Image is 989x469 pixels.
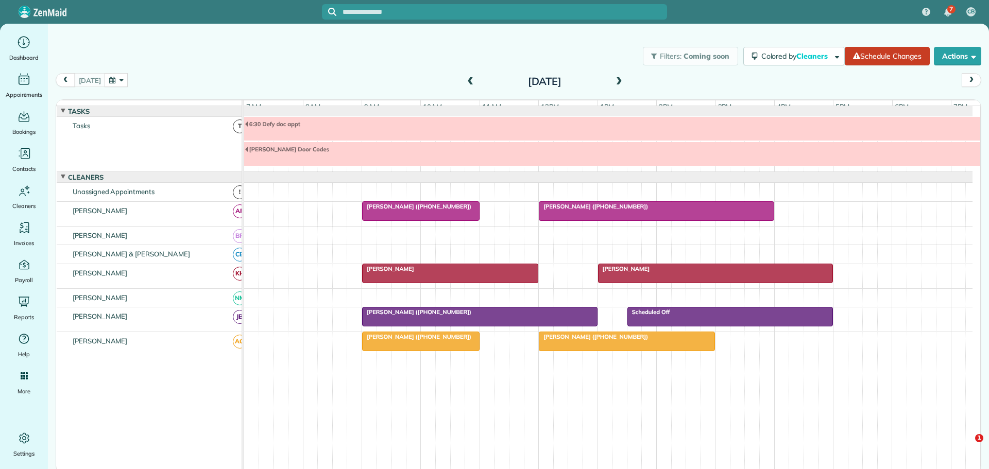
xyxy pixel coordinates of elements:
svg: Focus search [328,8,336,16]
span: Payroll [15,275,33,285]
span: Colored by [761,51,831,61]
a: Payroll [4,256,44,285]
span: Invoices [14,238,35,248]
span: Dashboard [9,53,39,63]
span: 7 [949,5,953,13]
a: Schedule Changes [845,47,930,65]
span: ! [233,185,247,199]
button: [DATE] [74,73,105,87]
a: Bookings [4,108,44,137]
span: Cleaners [796,51,829,61]
span: Help [18,349,30,359]
span: [PERSON_NAME] [598,265,651,272]
button: Colored byCleaners [743,47,845,65]
button: Actions [934,47,981,65]
span: More [18,386,30,396]
span: [PERSON_NAME] [71,269,130,277]
span: [PERSON_NAME] [71,293,130,302]
button: next [962,73,981,87]
span: [PERSON_NAME] ([PHONE_NUMBER]) [538,333,649,340]
span: Filters: [660,51,681,61]
span: [PERSON_NAME] [71,337,130,345]
span: CB [967,8,975,16]
span: [PERSON_NAME] Door Codes [244,146,330,153]
span: 5pm [833,102,851,111]
span: 8am [303,102,322,111]
span: [PERSON_NAME] [71,206,130,215]
a: Help [4,331,44,359]
span: [PERSON_NAME] [71,312,130,320]
span: Coming soon [684,51,730,61]
span: 1 [975,434,983,442]
span: CB [233,248,247,262]
a: Dashboard [4,34,44,63]
button: Focus search [322,8,336,16]
span: AG [233,335,247,349]
iframe: Intercom live chat [954,434,979,459]
a: Cleaners [4,182,44,211]
span: Reports [14,312,35,322]
span: Contacts [12,164,36,174]
span: 6:30 Defy doc appt [244,120,301,128]
span: 6pm [893,102,911,111]
span: [PERSON_NAME] [71,231,130,239]
span: 11am [480,102,503,111]
span: Settings [13,448,35,459]
h2: [DATE] [480,76,609,87]
span: Tasks [71,121,92,130]
span: Cleaners [12,201,36,211]
a: Reports [4,293,44,322]
span: [PERSON_NAME] ([PHONE_NUMBER]) [362,333,472,340]
span: 1pm [598,102,616,111]
span: AF [233,204,247,218]
span: JB [233,310,247,324]
a: Invoices [4,219,44,248]
span: T [233,119,247,133]
span: 7pm [951,102,969,111]
div: 7 unread notifications [937,1,959,24]
a: Appointments [4,71,44,100]
span: [PERSON_NAME] [362,265,415,272]
span: Bookings [12,127,36,137]
span: [PERSON_NAME] ([PHONE_NUMBER]) [362,203,472,210]
span: Appointments [6,90,43,100]
span: 4pm [775,102,793,111]
span: 9am [362,102,381,111]
span: 3pm [716,102,734,111]
span: Cleaners [66,173,106,181]
span: [PERSON_NAME] ([PHONE_NUMBER]) [538,203,649,210]
span: Tasks [66,107,92,115]
span: 10am [421,102,444,111]
span: NM [233,291,247,305]
span: Unassigned Appointments [71,187,157,196]
a: Settings [4,430,44,459]
span: [PERSON_NAME] & [PERSON_NAME] [71,250,192,258]
span: KH [233,267,247,281]
span: 2pm [657,102,675,111]
span: 12pm [539,102,561,111]
span: Scheduled Off [627,308,671,316]
span: BR [233,229,247,243]
a: Contacts [4,145,44,174]
span: [PERSON_NAME] ([PHONE_NUMBER]) [362,308,472,316]
span: 7am [244,102,263,111]
button: prev [56,73,75,87]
